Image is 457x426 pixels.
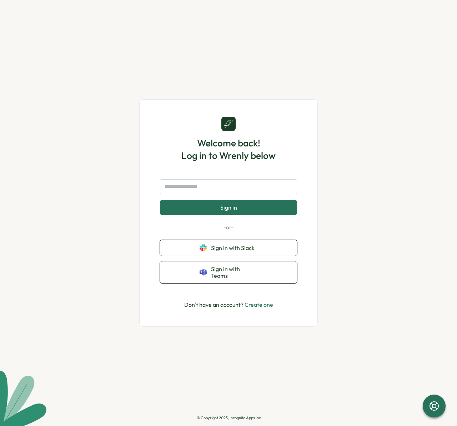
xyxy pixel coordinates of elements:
span: Sign in with Teams [211,266,257,279]
button: Sign in with Teams [160,261,297,283]
a: Create one [245,301,273,308]
span: Sign in with Slack [211,245,257,251]
p: -or- [160,224,297,231]
h1: Welcome back! Log in to Wrenly below [181,137,276,162]
button: Sign in [160,200,297,215]
span: Sign in [220,204,237,211]
button: Sign in with Slack [160,240,297,256]
p: © Copyright 2025, Incognito Apps Inc [197,416,261,420]
p: Don't have an account? [184,300,273,309]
